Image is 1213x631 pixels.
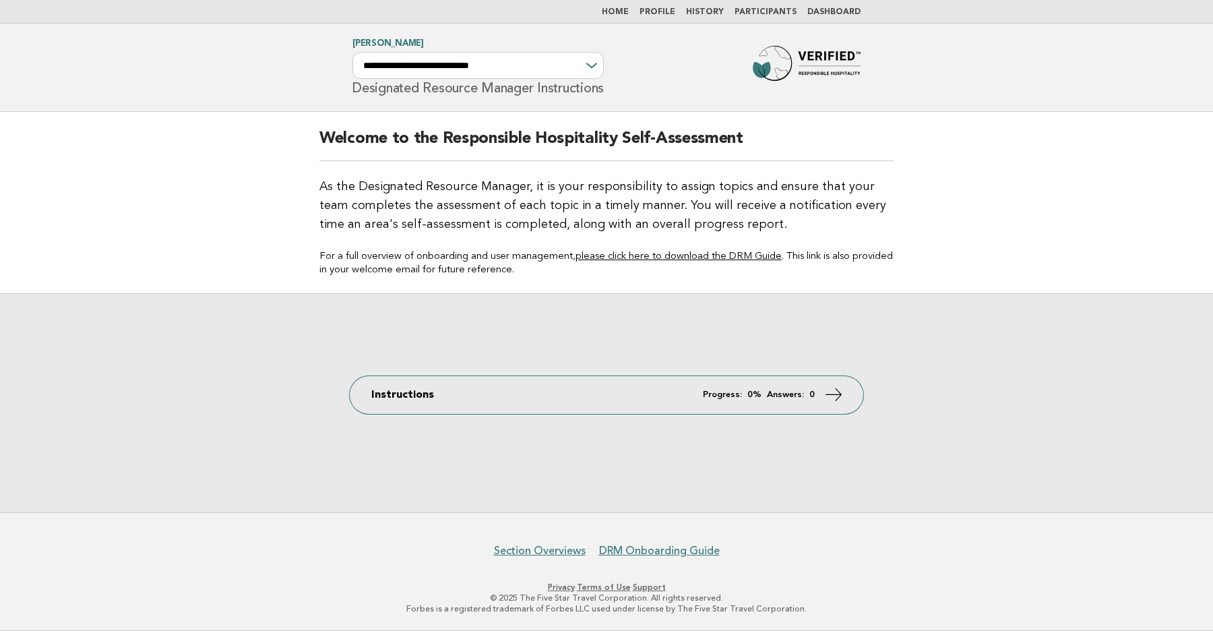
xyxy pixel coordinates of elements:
[352,39,424,48] a: [PERSON_NAME]
[194,603,1019,614] p: Forbes is a registered trademark of Forbes LLC used under license by The Five Star Travel Corpora...
[319,128,894,161] h2: Welcome to the Responsible Hospitality Self-Assessment
[633,582,666,592] a: Support
[753,46,861,89] img: Forbes Travel Guide
[602,8,629,16] a: Home
[807,8,861,16] a: Dashboard
[194,593,1019,603] p: © 2025 The Five Star Travel Corporation. All rights reserved.
[735,8,797,16] a: Participants
[809,390,815,399] strong: 0
[350,376,863,414] a: Instructions Progress: 0% Answers: 0
[319,250,894,277] p: For a full overview of onboarding and user management, . This link is also provided in your welco...
[686,8,724,16] a: History
[767,390,804,399] em: Answers:
[599,544,720,558] a: DRM Onboarding Guide
[703,390,742,399] em: Progress:
[577,582,631,592] a: Terms of Use
[319,177,894,234] p: As the Designated Resource Manager, it is your responsibility to assign topics and ensure that yo...
[352,40,604,95] h1: Designated Resource Manager Instructions
[194,582,1019,593] p: · ·
[640,8,675,16] a: Profile
[494,544,586,558] a: Section Overviews
[548,582,575,592] a: Privacy
[747,390,761,399] strong: 0%
[576,251,782,262] a: please click here to download the DRM Guide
